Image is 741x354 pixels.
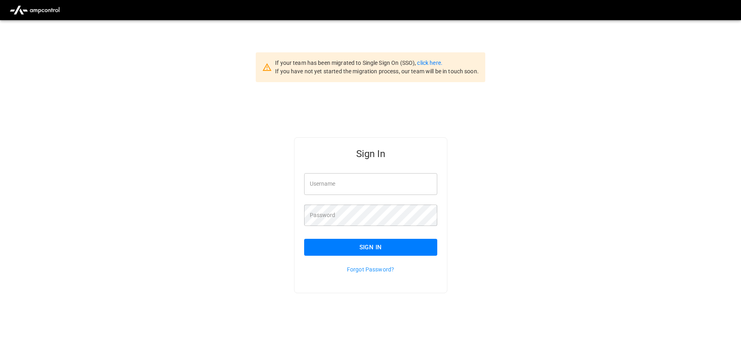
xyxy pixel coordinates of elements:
a: click here. [417,60,442,66]
p: Forgot Password? [304,265,437,273]
h5: Sign In [304,147,437,160]
span: If your team has been migrated to Single Sign On (SSO), [275,60,417,66]
button: Sign In [304,239,437,256]
img: ampcontrol.io logo [6,2,63,18]
span: If you have not yet started the migration process, our team will be in touch soon. [275,68,479,75]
